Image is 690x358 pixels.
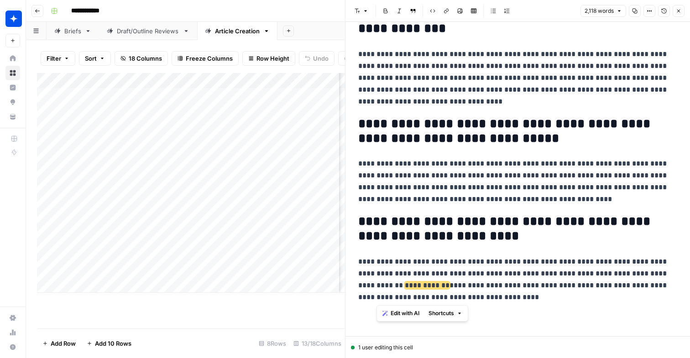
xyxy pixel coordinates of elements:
[64,26,81,36] div: Briefs
[351,343,685,352] div: 1 user editing this cell
[51,339,76,348] span: Add Row
[290,336,345,351] div: 13/18 Columns
[85,54,97,63] span: Sort
[5,10,22,27] img: Wiz Logo
[95,339,131,348] span: Add 10 Rows
[41,51,75,66] button: Filter
[5,7,20,30] button: Workspace: Wiz
[99,22,197,40] a: Draft/Outline Reviews
[5,340,20,354] button: Help + Support
[115,51,168,66] button: 18 Columns
[5,95,20,109] a: Opportunities
[129,54,162,63] span: 18 Columns
[429,309,454,317] span: Shortcuts
[391,309,419,317] span: Edit with AI
[5,80,20,95] a: Insights
[5,109,20,124] a: Your Data
[5,51,20,66] a: Home
[379,307,423,319] button: Edit with AI
[299,51,335,66] button: Undo
[81,336,137,351] button: Add 10 Rows
[425,307,466,319] button: Shortcuts
[313,54,329,63] span: Undo
[580,5,626,17] button: 2,118 words
[255,336,290,351] div: 8 Rows
[197,22,277,40] a: Article Creation
[172,51,239,66] button: Freeze Columns
[215,26,260,36] div: Article Creation
[37,336,81,351] button: Add Row
[186,54,233,63] span: Freeze Columns
[47,54,61,63] span: Filter
[117,26,179,36] div: Draft/Outline Reviews
[256,54,289,63] span: Row Height
[79,51,111,66] button: Sort
[47,22,99,40] a: Briefs
[5,325,20,340] a: Usage
[5,311,20,325] a: Settings
[5,66,20,80] a: Browse
[585,7,614,15] span: 2,118 words
[242,51,295,66] button: Row Height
